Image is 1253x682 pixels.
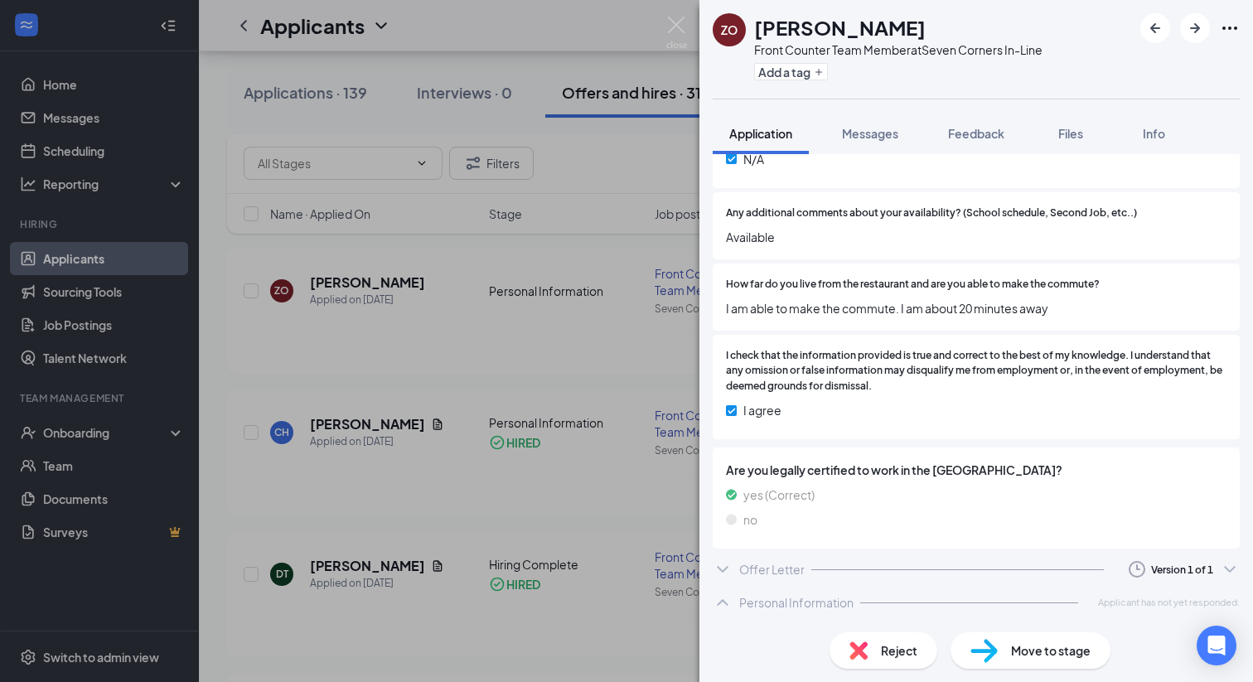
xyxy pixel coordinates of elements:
span: Info [1143,126,1165,141]
svg: Clock [1127,559,1147,579]
span: I am able to make the commute. I am about 20 minutes away [726,299,1226,317]
span: N/A [743,150,764,168]
svg: Ellipses [1220,18,1240,38]
span: Any additional comments about your availability? (School schedule, Second Job, etc..) [726,206,1137,221]
svg: ArrowRight [1185,18,1205,38]
span: Move to stage [1011,641,1091,660]
span: How far do you live from the restaurant and are you able to make the commute? [726,277,1100,293]
span: Application [729,126,792,141]
div: Offer Letter [739,561,805,578]
div: Front Counter Team Member at Seven Corners In-Line [754,41,1043,58]
button: ArrowRight [1180,13,1210,43]
span: Feedback [948,126,1004,141]
svg: ArrowLeftNew [1145,18,1165,38]
h1: [PERSON_NAME] [754,13,926,41]
span: no [743,510,757,529]
span: Reject [881,641,917,660]
span: Messages [842,126,898,141]
button: ArrowLeftNew [1140,13,1170,43]
span: Are you legally certified to work in the [GEOGRAPHIC_DATA]? [726,461,1226,479]
span: Applicant has not yet responded. [1098,595,1240,609]
div: ZO [721,22,738,38]
span: yes (Correct) [743,486,815,504]
svg: Plus [814,67,824,77]
div: Open Intercom Messenger [1197,626,1236,665]
svg: ChevronDown [713,559,733,579]
svg: ChevronDown [1220,559,1240,579]
span: Files [1058,126,1083,141]
button: PlusAdd a tag [754,63,828,80]
div: Version 1 of 1 [1151,563,1213,577]
svg: ChevronUp [713,593,733,612]
span: Available [726,228,1226,246]
span: I check that the information provided is true and correct to the best of my knowledge. I understa... [726,348,1226,395]
span: I agree [743,401,781,419]
div: Personal Information [739,594,854,611]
